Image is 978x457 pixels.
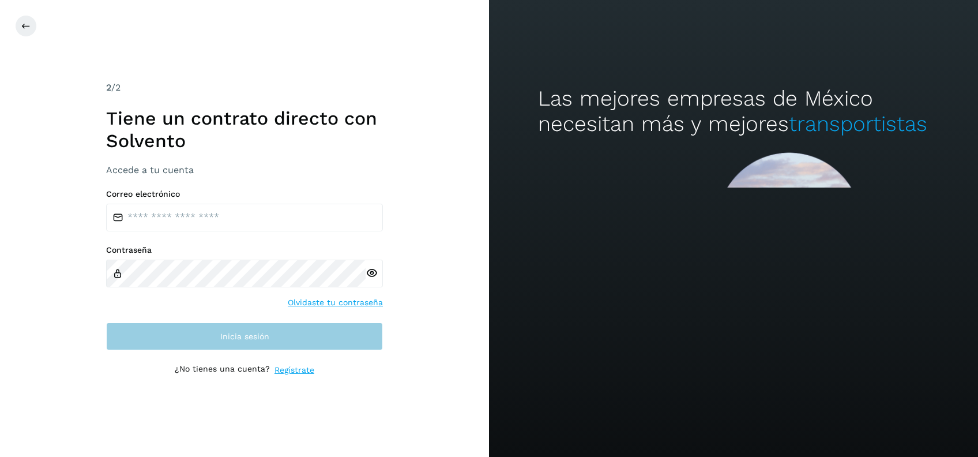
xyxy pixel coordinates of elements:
[106,245,383,255] label: Contraseña
[220,332,269,340] span: Inicia sesión
[106,189,383,199] label: Correo electrónico
[789,111,927,136] span: transportistas
[106,107,383,152] h1: Tiene un contrato directo con Solvento
[106,81,383,95] div: /2
[538,86,929,137] h2: Las mejores empresas de México necesitan más y mejores
[274,364,314,376] a: Regístrate
[288,297,383,309] a: Olvidaste tu contraseña
[106,82,111,93] span: 2
[106,323,383,350] button: Inicia sesión
[175,364,270,376] p: ¿No tienes una cuenta?
[106,164,383,175] h3: Accede a tu cuenta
